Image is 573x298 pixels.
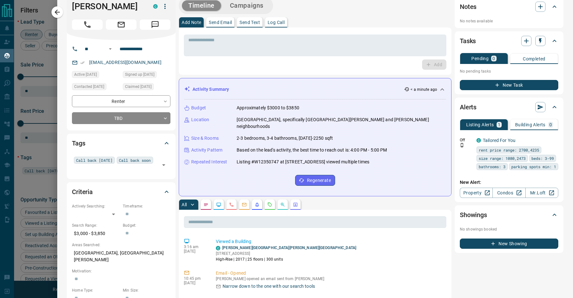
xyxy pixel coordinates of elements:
[237,147,387,153] p: Based on the lead's activity, the best time to reach out is: 4:00 PM - 5:00 PM
[209,20,232,25] p: Send Email
[222,246,356,250] a: [PERSON_NAME][GEOGRAPHIC_DATA][PERSON_NAME][GEOGRAPHIC_DATA]
[237,159,369,165] p: Listing #W12350747 at [STREET_ADDRESS] viewed multiple times
[123,71,170,80] div: Wed Sep 10 2025
[72,228,120,239] p: $3,000 - $3,850
[191,159,227,165] p: Repeated Interest
[479,147,539,153] span: rent price range: 2700,4235
[184,245,206,249] p: 3:16 am
[460,179,558,186] p: New Alert:
[460,210,487,220] h2: Showings
[483,138,515,143] a: Tailored For You
[72,184,170,200] div: Criteria
[268,20,285,25] p: Log Call
[184,249,206,254] p: [DATE]
[216,251,356,256] p: [STREET_ADDRESS]
[72,20,103,30] span: Call
[119,157,151,163] span: Call back soon
[192,86,229,93] p: Activity Summary
[460,18,558,24] p: No notes available
[72,248,170,265] p: [GEOGRAPHIC_DATA], [GEOGRAPHIC_DATA][PERSON_NAME]
[460,188,493,198] a: Property
[184,83,446,95] div: Activity Summary< a minute ago
[203,202,208,207] svg: Notes
[191,147,223,153] p: Activity Pattern
[525,188,558,198] a: Mr.Loft
[216,277,444,281] p: [PERSON_NAME] opened an email sent from [PERSON_NAME]
[72,242,170,248] p: Areas Searched:
[498,122,500,127] p: 1
[216,238,444,245] p: Viewed a Building
[153,4,158,9] div: condos.ca
[72,83,120,92] div: Wed Sep 10 2025
[89,60,161,65] a: [EMAIL_ADDRESS][DOMAIN_NAME]
[267,202,272,207] svg: Requests
[106,20,137,30] span: Email
[460,143,464,147] svg: Push Notification Only
[184,276,206,281] p: 10:45 pm
[492,188,525,198] a: Condos
[255,202,260,207] svg: Listing Alerts
[242,202,247,207] svg: Emails
[460,102,476,112] h2: Alerts
[76,157,113,163] span: Call back [DATE]
[224,0,270,11] button: Campaigns
[223,283,315,290] p: Narrow down to the one with our search tools
[460,67,558,76] p: No pending tasks
[125,71,154,78] span: Signed up [DATE]
[229,202,234,207] svg: Calls
[72,1,144,12] h1: [PERSON_NAME]
[460,226,558,232] p: No showings booked
[523,57,546,61] p: Completed
[460,239,558,249] button: New Showing
[182,202,187,207] p: All
[411,87,437,92] p: < a minute ago
[184,281,206,285] p: [DATE]
[123,83,170,92] div: Wed Sep 10 2025
[280,202,285,207] svg: Opportunities
[191,135,219,142] p: Size & Rooms
[140,20,170,30] span: Message
[237,116,446,130] p: [GEOGRAPHIC_DATA], specifically [GEOGRAPHIC_DATA][PERSON_NAME] and [PERSON_NAME] neighbourhoods
[72,223,120,228] p: Search Range:
[72,187,93,197] h2: Criteria
[72,112,170,124] div: TBD
[293,202,298,207] svg: Agent Actions
[191,105,206,111] p: Budget
[125,83,152,90] span: Claimed [DATE]
[216,246,220,250] div: condos.ca
[511,163,556,170] span: parking spots min: 1
[479,163,506,170] span: bathrooms: 3
[123,287,170,293] p: Min Size:
[237,135,333,142] p: 2-3 bedrooms, 3-4 bathrooms, [DATE]-2250 sqft
[460,207,558,223] div: Showings
[72,71,120,80] div: Fri Sep 12 2025
[182,20,201,25] p: Add Note
[295,175,335,186] button: Regenerate
[460,36,476,46] h2: Tasks
[471,56,489,61] p: Pending
[182,0,221,11] button: Timeline
[72,138,85,148] h2: Tags
[72,95,170,107] div: Renter
[237,105,299,111] p: Approximately $3000 to $3850
[531,155,554,161] span: beds: 3-99
[159,161,168,169] button: Open
[460,99,558,115] div: Alerts
[106,45,114,53] button: Open
[549,122,552,127] p: 0
[216,202,221,207] svg: Lead Browsing Activity
[476,138,481,143] div: condos.ca
[460,80,558,90] button: New Task
[72,203,120,209] p: Actively Searching:
[239,20,260,25] p: Send Text
[460,33,558,49] div: Tasks
[460,2,476,12] h2: Notes
[492,56,495,61] p: 0
[123,203,170,209] p: Timeframe:
[72,268,170,274] p: Motivation:
[72,287,120,293] p: Home Type:
[123,223,170,228] p: Budget:
[460,137,473,143] p: Off
[515,122,546,127] p: Building Alerts
[216,270,444,277] p: Email - Opened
